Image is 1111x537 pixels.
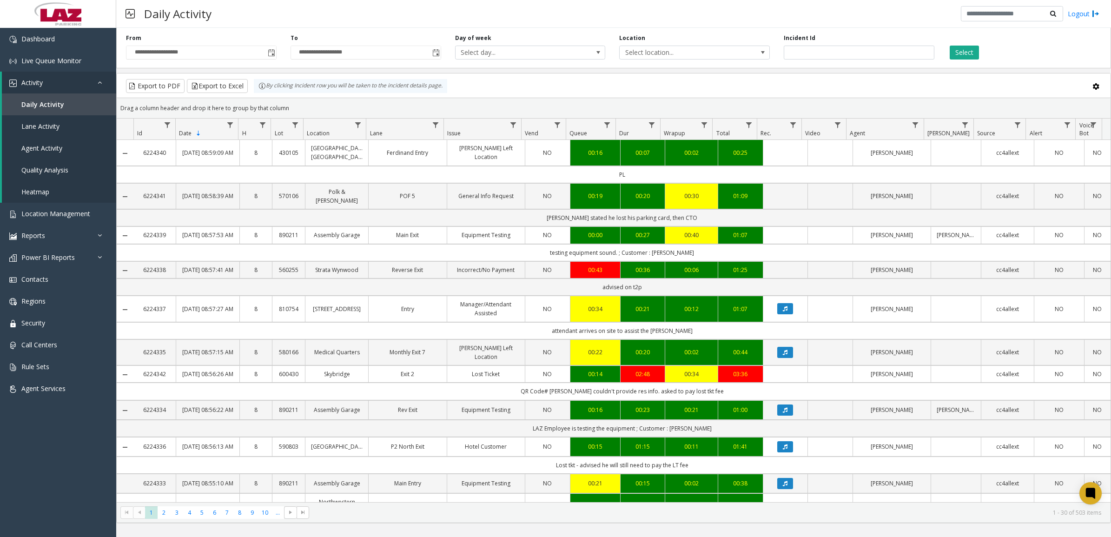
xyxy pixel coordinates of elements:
[311,370,363,378] a: Skybridge
[724,442,757,451] div: 01:41
[987,305,1028,313] a: cc4allext
[724,370,757,378] div: 03:36
[671,370,712,378] div: 00:34
[245,231,267,239] a: 8
[626,192,660,200] a: 00:20
[453,192,519,200] a: General Info Request
[224,119,236,131] a: Date Filter Menu
[671,231,712,239] div: 00:40
[139,305,170,313] a: 6224337
[245,442,267,451] a: 8
[133,457,1111,474] td: Lost tkt - advised he will still need to pay the LT fee
[1090,348,1105,357] a: NO
[9,342,17,349] img: 'icon'
[133,383,1111,400] td: QR Code# [PERSON_NAME] couldn't provide res info. asked to pay lost tkt fee
[724,265,757,274] a: 01:25
[576,348,615,357] a: 00:22
[453,479,519,488] a: Equipment Testing
[543,149,552,157] span: NO
[117,407,133,414] a: Collapse Details
[133,420,1111,437] td: LAZ Employee is testing the equipment ; Customer : [PERSON_NAME]
[531,405,564,414] a: NO
[859,305,925,313] a: [PERSON_NAME]
[117,306,133,313] a: Collapse Details
[543,370,552,378] span: NO
[139,370,170,378] a: 6224342
[278,192,299,200] a: 570106
[859,405,925,414] a: [PERSON_NAME]
[531,442,564,451] a: NO
[1068,9,1099,19] a: Logout
[626,442,660,451] div: 01:15
[1090,405,1105,414] a: NO
[576,479,615,488] a: 00:21
[126,79,185,93] button: Export to PDF
[671,405,712,414] div: 00:21
[724,405,757,414] div: 01:00
[245,479,267,488] a: 8
[1040,370,1078,378] a: NO
[551,119,564,131] a: Vend Filter Menu
[987,405,1028,414] a: cc4allext
[453,144,519,161] a: [PERSON_NAME] Left Location
[987,442,1028,451] a: cc4allext
[117,150,133,157] a: Collapse Details
[311,479,363,488] a: Assembly Garage
[453,265,519,274] a: Incorrect/No Payment
[139,231,170,239] a: 6224339
[133,166,1111,183] td: PL
[1040,305,1078,313] a: NO
[543,231,552,239] span: NO
[626,148,660,157] a: 00:07
[724,479,757,488] a: 00:38
[21,318,45,327] span: Security
[455,34,491,42] label: Day of week
[182,192,233,200] a: [DATE] 08:58:39 AM
[543,443,552,451] span: NO
[1040,348,1078,357] a: NO
[21,78,43,87] span: Activity
[139,405,170,414] a: 6224334
[531,231,564,239] a: NO
[724,231,757,239] a: 01:07
[1011,119,1024,131] a: Source Filter Menu
[1090,265,1105,274] a: NO
[278,265,299,274] a: 560255
[453,231,519,239] a: Equipment Testing
[531,479,564,488] a: NO
[576,265,615,274] a: 00:43
[291,34,298,42] label: To
[937,231,975,239] a: [PERSON_NAME]
[531,348,564,357] a: NO
[374,405,441,414] a: Rev Exit
[626,231,660,239] a: 00:27
[182,305,233,313] a: [DATE] 08:57:27 AM
[374,231,441,239] a: Main Exit
[2,181,116,203] a: Heatmap
[133,244,1111,261] td: testing equipment sound. ; Customer : [PERSON_NAME]
[245,405,267,414] a: 8
[126,2,135,25] img: pageIcon
[139,148,170,157] a: 6224340
[133,278,1111,296] td: advised on t2p
[987,479,1028,488] a: cc4allext
[289,119,301,131] a: Lot Filter Menu
[21,275,48,284] span: Contacts
[9,320,17,327] img: 'icon'
[453,442,519,451] a: Hotel Customer
[576,192,615,200] a: 00:19
[374,148,441,157] a: Ferdinand Entry
[576,442,615,451] a: 00:15
[278,405,299,414] a: 890211
[987,148,1028,157] a: cc4allext
[182,479,233,488] a: [DATE] 08:55:10 AM
[671,265,712,274] div: 00:06
[576,370,615,378] a: 00:14
[21,209,90,218] span: Location Management
[245,192,267,200] a: 8
[626,479,660,488] div: 00:15
[139,192,170,200] a: 6224341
